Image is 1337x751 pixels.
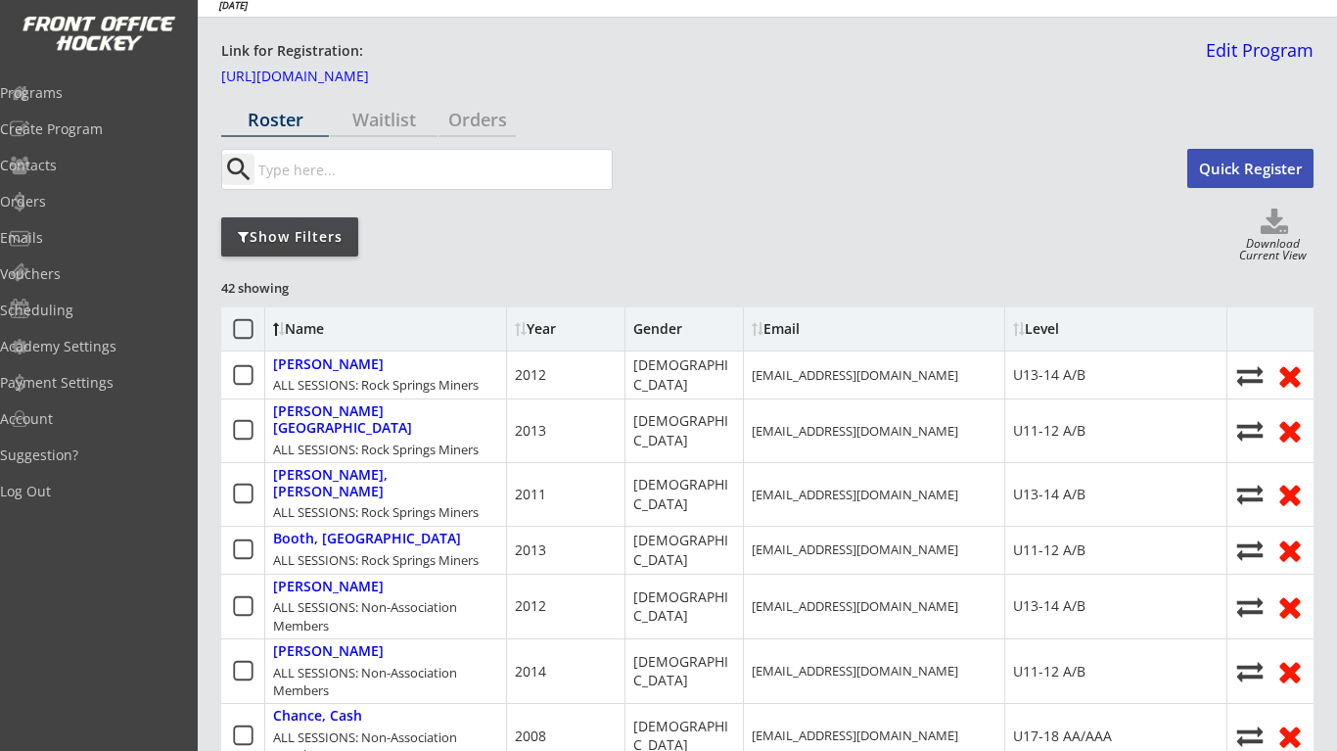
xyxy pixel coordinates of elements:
div: Booth, [GEOGRAPHIC_DATA] [273,531,461,547]
button: Quick Register [1187,149,1314,188]
button: Move player [1235,593,1265,620]
div: ALL SESSIONS: Rock Springs Miners [273,441,479,458]
div: [EMAIL_ADDRESS][DOMAIN_NAME] [752,366,958,384]
button: Move player [1235,417,1265,444]
div: [EMAIL_ADDRESS][DOMAIN_NAME] [752,597,958,615]
div: [PERSON_NAME][GEOGRAPHIC_DATA] [273,403,498,437]
div: Email [752,322,928,336]
div: [EMAIL_ADDRESS][DOMAIN_NAME] [752,662,958,680]
div: U13-14 A/B [1013,596,1085,616]
div: [EMAIL_ADDRESS][DOMAIN_NAME] [752,540,958,558]
div: [EMAIL_ADDRESS][DOMAIN_NAME] [752,727,958,744]
div: Show Filters [221,227,358,247]
div: [DEMOGRAPHIC_DATA] [633,411,735,449]
div: Year [515,322,617,336]
div: [PERSON_NAME] [273,579,384,595]
button: Remove from roster (no refund) [1274,591,1306,622]
div: U13-14 A/B [1013,365,1085,385]
div: Chance, Cash [273,708,362,725]
div: 2012 [515,365,546,385]
div: U11-12 A/B [1013,540,1085,560]
button: Remove from roster (no refund) [1274,479,1306,509]
div: [PERSON_NAME], [PERSON_NAME] [273,467,498,500]
button: Remove from roster (no refund) [1274,656,1306,686]
div: Waitlist [330,111,438,128]
a: Edit Program [1198,41,1314,75]
div: ALL SESSIONS: Non-Association Members [273,664,498,699]
div: ALL SESSIONS: Non-Association Members [273,598,498,634]
div: ALL SESSIONS: Rock Springs Miners [273,551,479,569]
div: 2011 [515,485,546,504]
button: Remove from roster (no refund) [1274,535,1306,565]
div: [DEMOGRAPHIC_DATA] [633,475,735,513]
div: ALL SESSIONS: Rock Springs Miners [273,376,479,394]
button: Remove from roster (no refund) [1274,360,1306,391]
div: [DEMOGRAPHIC_DATA] [633,587,735,626]
div: [PERSON_NAME] [273,356,384,373]
img: FOH%20White%20Logo%20Transparent.png [22,16,176,52]
button: search [222,154,254,185]
div: 2013 [515,421,546,441]
div: Roster [221,111,329,128]
div: [DEMOGRAPHIC_DATA] [633,355,735,394]
button: Click to download full roster. Your browser settings may try to block it, check your security set... [1235,209,1314,238]
div: Gender [633,322,692,336]
a: [URL][DOMAIN_NAME] [221,70,417,91]
button: Move player [1235,723,1265,749]
div: Level [1013,322,1189,336]
div: Download Current View [1232,238,1314,264]
button: Remove from roster (no refund) [1274,721,1306,751]
button: Move player [1235,481,1265,507]
div: 2014 [515,662,546,681]
div: Link for Registration: [221,41,366,62]
input: Type here... [254,150,612,189]
div: Orders [438,111,516,128]
div: 2012 [515,596,546,616]
div: ALL SESSIONS: Rock Springs Miners [273,503,479,521]
button: Remove from roster (no refund) [1274,415,1306,446]
div: 2008 [515,727,546,746]
div: U13-14 A/B [1013,485,1085,504]
button: Move player [1235,537,1265,563]
div: [EMAIL_ADDRESS][DOMAIN_NAME] [752,486,958,503]
button: Move player [1235,362,1265,389]
div: [PERSON_NAME] [273,643,384,660]
div: Name [273,322,433,336]
div: U11-12 A/B [1013,662,1085,681]
div: 42 showing [221,279,362,297]
div: [DEMOGRAPHIC_DATA] [633,652,735,690]
button: Move player [1235,658,1265,684]
div: 2013 [515,540,546,560]
div: U11-12 A/B [1013,421,1085,441]
div: U17-18 AA/AAA [1013,727,1112,746]
div: [EMAIL_ADDRESS][DOMAIN_NAME] [752,422,958,440]
div: [DEMOGRAPHIC_DATA] [633,531,735,569]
